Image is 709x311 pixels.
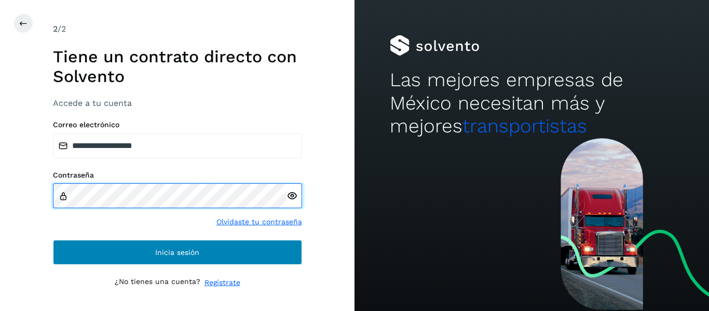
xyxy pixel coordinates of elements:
[53,171,302,180] label: Contraseña
[115,277,200,288] p: ¿No tienes una cuenta?
[53,47,302,87] h1: Tiene un contrato directo con Solvento
[53,98,302,108] h3: Accede a tu cuenta
[53,120,302,129] label: Correo electrónico
[216,217,302,227] a: Olvidaste tu contraseña
[462,115,587,137] span: transportistas
[390,69,673,138] h2: Las mejores empresas de México necesitan más y mejores
[204,277,240,288] a: Regístrate
[53,240,302,265] button: Inicia sesión
[155,249,199,256] span: Inicia sesión
[53,24,58,34] span: 2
